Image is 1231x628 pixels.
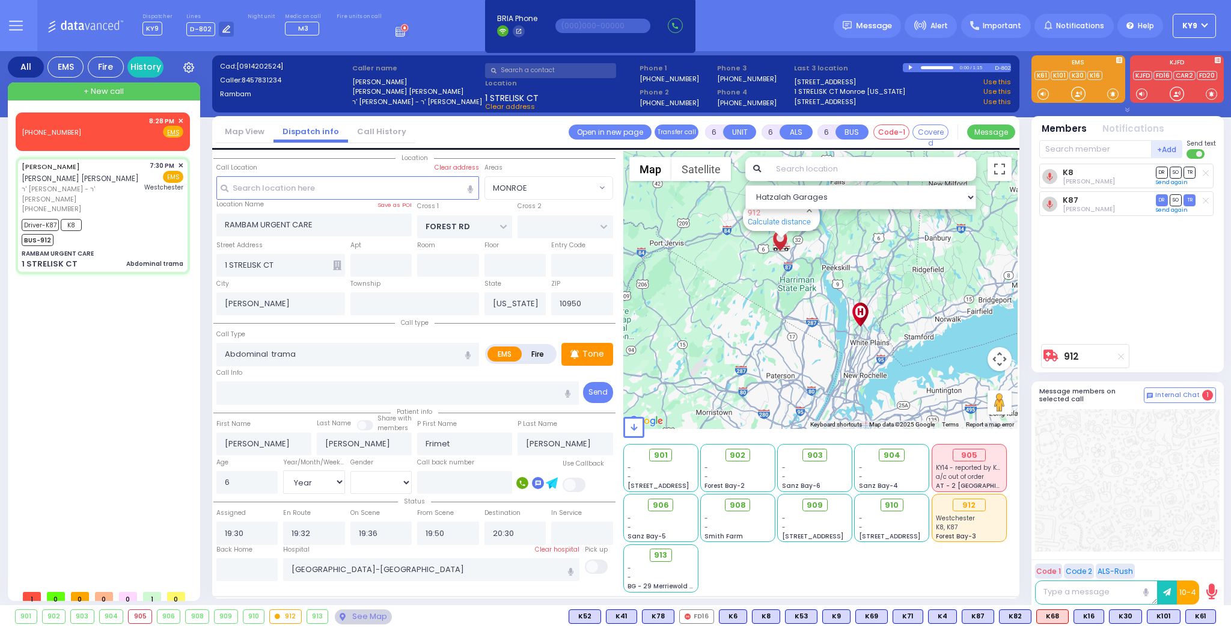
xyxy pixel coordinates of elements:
[1153,71,1172,80] a: FD16
[417,202,439,211] label: Cross 1
[626,413,666,429] a: Open this area in Google Maps (opens a new window)
[22,162,80,171] a: [PERSON_NAME]
[22,219,59,231] span: Driver-K87
[959,61,970,75] div: 0:00
[47,57,84,78] div: EMS
[748,217,811,226] a: Calculate distance
[283,558,579,581] input: Search hospital
[1156,206,1188,214] a: Send again
[717,98,777,107] label: [PHONE_NUMBER]
[283,545,310,555] label: Hospital
[551,241,585,250] label: Entry Code
[628,564,631,573] span: -
[398,497,431,506] span: Status
[884,449,900,461] span: 904
[768,157,976,181] input: Search location
[626,413,666,429] img: Google
[497,13,537,24] span: BRIA Phone
[119,592,137,601] span: 0
[569,609,601,624] div: K52
[953,449,986,462] div: 905
[1063,205,1115,214] span: Shimon Schonfeld
[794,63,903,73] label: Last 3 location
[893,609,923,624] div: K71
[640,63,713,73] span: Phone 1
[43,610,66,623] div: 902
[1184,194,1196,206] span: TR
[216,330,245,339] label: Call Type
[484,241,499,250] label: Floor
[704,472,708,481] span: -
[1152,140,1183,158] button: +Add
[22,204,81,214] span: [PHONE_NUMBER]
[928,609,957,624] div: K4
[167,592,185,601] span: 0
[970,61,972,75] div: /
[807,499,823,511] span: 909
[654,549,667,561] span: 913
[16,610,37,623] div: 901
[794,87,905,97] a: 1 STRELISK CT Monroe [US_STATE]
[822,609,851,624] div: BLS
[142,22,162,35] span: KY9
[719,609,747,624] div: K6
[350,241,361,250] label: Apt
[794,77,856,87] a: [STREET_ADDRESS]
[640,98,699,107] label: [PHONE_NUMBER]
[348,126,415,137] a: Call History
[337,13,382,20] label: Fire units on call
[983,20,1021,31] span: Important
[859,463,863,472] span: -
[1187,139,1216,148] span: Send text
[704,514,708,523] span: -
[178,161,183,171] span: ✕
[628,472,631,481] span: -
[150,161,174,170] span: 7:30 PM
[395,318,435,327] span: Call type
[1147,393,1153,399] img: comment-alt.png
[71,592,89,601] span: 0
[782,481,820,490] span: Sanz Bay-6
[1074,609,1104,624] div: BLS
[583,382,613,403] button: Send
[1133,71,1152,80] a: KJFD
[242,75,281,85] span: 8457831234
[216,200,264,209] label: Location Name
[1109,609,1142,624] div: BLS
[679,609,714,624] div: FD16
[1035,564,1062,579] button: Code 1
[780,125,813,140] button: ALS
[855,609,888,624] div: K69
[216,126,273,137] a: Map View
[723,125,756,140] button: UNIT
[335,609,391,624] div: See map
[628,514,631,523] span: -
[317,419,351,428] label: Last Name
[822,609,851,624] div: K9
[1173,14,1216,38] button: KY9
[333,260,341,270] span: Other building occupants
[1109,609,1142,624] div: K30
[216,545,252,555] label: Back Home
[642,609,674,624] div: K78
[350,458,373,467] label: Gender
[835,125,869,140] button: BUS
[936,523,958,532] span: K8, K87
[1147,609,1181,624] div: K101
[973,61,983,75] div: 1:15
[485,78,636,88] label: Location
[936,472,984,481] span: a/c out of order
[1138,20,1154,31] span: Help
[1147,609,1181,624] div: BLS
[1173,71,1196,80] a: CAR2
[936,481,1025,490] span: AT - 2 [GEOGRAPHIC_DATA]
[163,171,183,183] span: EMS
[936,514,975,523] span: Westchester
[936,463,1008,472] span: KY14 - reported by KY66
[352,97,481,107] label: ר' [PERSON_NAME] - ר' [PERSON_NAME]
[1042,122,1087,136] button: Members
[216,163,257,173] label: Call Location
[283,508,311,518] label: En Route
[396,153,434,162] span: Location
[1063,195,1078,205] a: K87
